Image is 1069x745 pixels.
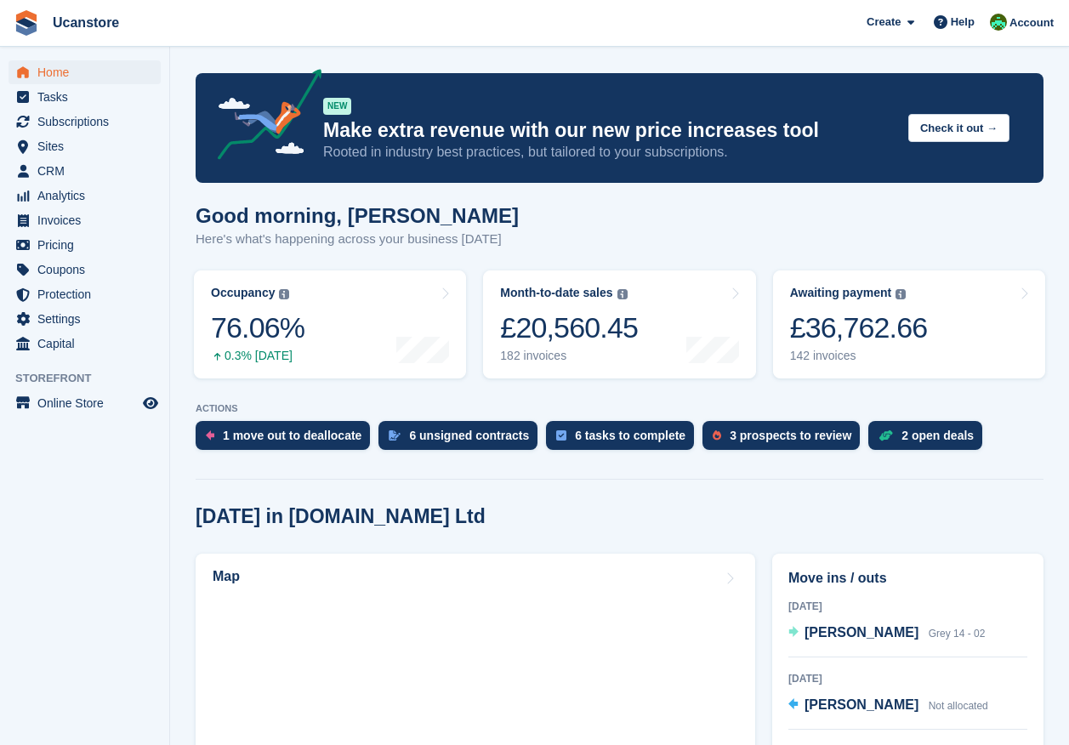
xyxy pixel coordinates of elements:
a: menu [9,60,161,84]
a: menu [9,85,161,109]
span: Protection [37,282,139,306]
span: Tasks [37,85,139,109]
img: contract_signature_icon-13c848040528278c33f63329250d36e43548de30e8caae1d1a13099fd9432cc5.svg [389,430,401,441]
img: icon-info-grey-7440780725fd019a000dd9b08b2336e03edf1995a4989e88bcd33f0948082b44.svg [617,289,628,299]
img: deal-1b604bf984904fb50ccaf53a9ad4b4a5d6e5aea283cecdc64d6e3604feb123c2.svg [879,429,893,441]
a: 1 move out to deallocate [196,421,378,458]
div: £20,560.45 [500,310,638,345]
a: menu [9,391,161,415]
span: Sites [37,134,139,158]
a: menu [9,307,161,331]
span: Online Store [37,391,139,415]
button: Check it out → [908,114,1009,142]
img: icon-info-grey-7440780725fd019a000dd9b08b2336e03edf1995a4989e88bcd33f0948082b44.svg [896,289,906,299]
div: Occupancy [211,286,275,300]
p: Here's what's happening across your business [DATE] [196,230,519,249]
h1: Good morning, [PERSON_NAME] [196,204,519,227]
span: Settings [37,307,139,331]
div: 76.06% [211,310,304,345]
a: 6 unsigned contracts [378,421,546,458]
a: menu [9,184,161,208]
img: price-adjustments-announcement-icon-8257ccfd72463d97f412b2fc003d46551f7dbcb40ab6d574587a9cd5c0d94... [203,69,322,166]
span: Capital [37,332,139,355]
a: menu [9,258,161,282]
a: menu [9,208,161,232]
img: Leanne Tythcott [990,14,1007,31]
a: Preview store [140,393,161,413]
span: Subscriptions [37,110,139,134]
a: menu [9,332,161,355]
p: Make extra revenue with our new price increases tool [323,118,895,143]
h2: Map [213,569,240,584]
a: menu [9,159,161,183]
span: Help [951,14,975,31]
div: Month-to-date sales [500,286,612,300]
span: Account [1009,14,1054,31]
div: 142 invoices [790,349,928,363]
span: Invoices [37,208,139,232]
a: Awaiting payment £36,762.66 142 invoices [773,270,1045,378]
span: Coupons [37,258,139,282]
div: 0.3% [DATE] [211,349,304,363]
img: icon-info-grey-7440780725fd019a000dd9b08b2336e03edf1995a4989e88bcd33f0948082b44.svg [279,289,289,299]
h2: [DATE] in [DOMAIN_NAME] Ltd [196,505,486,528]
a: Ucanstore [46,9,126,37]
div: 182 invoices [500,349,638,363]
span: [PERSON_NAME] [805,697,918,712]
img: prospect-51fa495bee0391a8d652442698ab0144808aea92771e9ea1ae160a38d050c398.svg [713,430,721,441]
span: Not allocated [929,700,988,712]
a: menu [9,233,161,257]
div: Awaiting payment [790,286,892,300]
span: CRM [37,159,139,183]
a: 6 tasks to complete [546,421,702,458]
img: task-75834270c22a3079a89374b754ae025e5fb1db73e45f91037f5363f120a921f8.svg [556,430,566,441]
a: [PERSON_NAME] Not allocated [788,695,988,717]
a: menu [9,282,161,306]
img: move_outs_to_deallocate_icon-f764333ba52eb49d3ac5e1228854f67142a1ed5810a6f6cc68b1a99e826820c5.svg [206,430,214,441]
span: Home [37,60,139,84]
a: menu [9,110,161,134]
div: 6 tasks to complete [575,429,685,442]
div: 6 unsigned contracts [409,429,529,442]
span: [PERSON_NAME] [805,625,918,640]
div: 2 open deals [901,429,974,442]
div: 1 move out to deallocate [223,429,361,442]
div: [DATE] [788,671,1027,686]
span: Storefront [15,370,169,387]
a: 2 open deals [868,421,991,458]
p: Rooted in industry best practices, but tailored to your subscriptions. [323,143,895,162]
div: £36,762.66 [790,310,928,345]
h2: Move ins / outs [788,568,1027,589]
img: stora-icon-8386f47178a22dfd0bd8f6a31ec36ba5ce8667c1dd55bd0f319d3a0aa187defe.svg [14,10,39,36]
div: [DATE] [788,599,1027,614]
div: NEW [323,98,351,115]
span: Pricing [37,233,139,257]
div: 3 prospects to review [730,429,851,442]
a: [PERSON_NAME] Grey 14 - 02 [788,623,985,645]
a: menu [9,134,161,158]
a: 3 prospects to review [702,421,868,458]
span: Analytics [37,184,139,208]
span: Create [867,14,901,31]
a: Occupancy 76.06% 0.3% [DATE] [194,270,466,378]
p: ACTIONS [196,403,1043,414]
span: Grey 14 - 02 [929,628,986,640]
a: Month-to-date sales £20,560.45 182 invoices [483,270,755,378]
